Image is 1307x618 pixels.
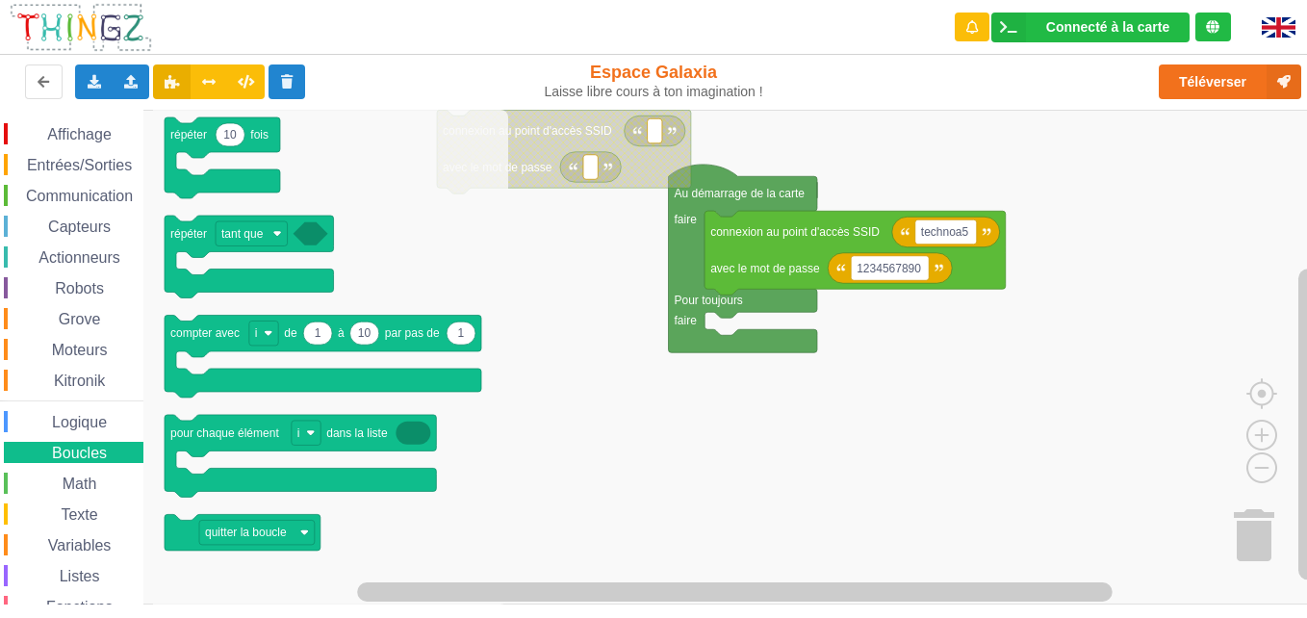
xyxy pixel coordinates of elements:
text: i [255,326,258,340]
text: 1 [458,326,465,340]
span: Fonctions [43,599,115,615]
span: Grove [56,311,104,327]
text: par pas de [385,326,440,340]
text: i [297,426,300,440]
span: Listes [57,568,103,584]
span: Affichage [44,126,114,142]
text: répéter [170,128,207,142]
img: gb.png [1262,17,1295,38]
text: connexion au point d'accès SSID [710,225,880,239]
text: 10 [358,326,372,340]
text: répéter [170,227,207,241]
span: Moteurs [49,342,111,358]
span: Variables [45,537,115,554]
img: thingz_logo.png [9,2,153,53]
text: faire [675,314,698,327]
span: Logique [49,414,110,430]
text: compter avec [170,326,240,340]
div: Laisse libre cours à ton imagination ! [543,84,764,100]
text: dans la liste [326,426,388,440]
button: Téléverser [1159,64,1301,99]
text: à [338,326,345,340]
span: Communication [23,188,136,204]
span: Boucles [49,445,110,461]
text: pour chaque élément [170,426,279,440]
text: Au démarrage de la carte [675,187,806,200]
text: faire [675,213,698,226]
span: Capteurs [45,219,114,235]
text: Pour toujours [675,294,743,307]
text: fois [250,128,269,142]
text: technoa5 [921,225,969,239]
div: Tu es connecté au serveur de création de Thingz [1195,13,1231,41]
text: quitter la boucle [205,526,287,539]
div: Ta base fonctionne bien ! [991,13,1190,42]
div: Espace Galaxia [543,62,764,100]
text: 10 [223,128,237,142]
text: 1 [315,326,321,340]
span: Texte [58,506,100,523]
span: Actionneurs [36,249,123,266]
text: de [284,326,297,340]
span: Robots [52,280,107,296]
div: Connecté à la carte [1046,20,1169,34]
span: Kitronik [51,373,108,389]
span: Math [60,476,100,492]
text: tant que [221,227,264,241]
text: 1234567890 [857,261,921,274]
span: Entrées/Sorties [24,157,135,173]
text: avec le mot de passe [710,261,820,274]
text: connexion au point d'accès SSID [443,124,612,138]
